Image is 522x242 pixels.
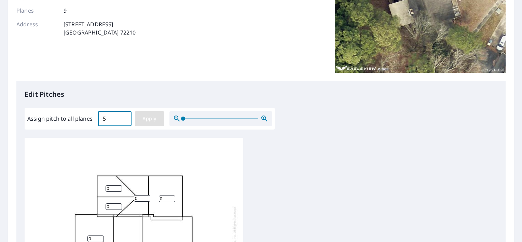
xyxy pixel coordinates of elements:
p: Address [16,20,57,37]
p: Edit Pitches [25,89,497,99]
p: [STREET_ADDRESS] [GEOGRAPHIC_DATA] 72210 [64,20,136,37]
p: 9 [64,6,67,15]
button: Apply [135,111,164,126]
input: 00.0 [98,109,132,128]
span: Apply [140,115,159,123]
p: Planes [16,6,57,15]
label: Assign pitch to all planes [27,115,93,123]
